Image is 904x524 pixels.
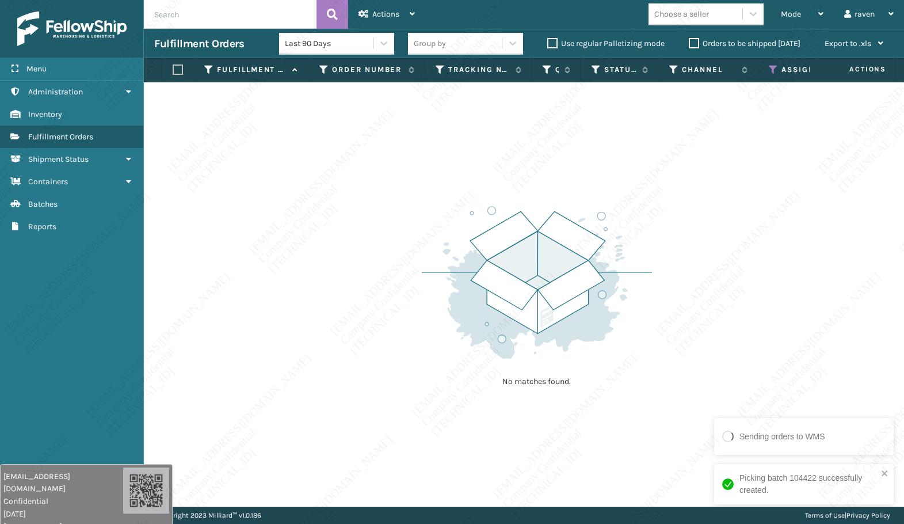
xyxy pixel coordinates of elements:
span: [DATE] [3,508,123,520]
span: Reports [28,222,56,231]
p: Copyright 2023 Milliard™ v 1.0.186 [158,507,261,524]
label: Orders to be shipped [DATE] [689,39,800,48]
img: logo [17,12,127,46]
h3: Fulfillment Orders [154,37,244,51]
span: Containers [28,177,68,187]
span: Export to .xls [825,39,871,48]
label: Quantity [555,64,559,75]
span: Fulfillment Orders [28,132,93,142]
button: close [881,469,889,480]
span: Batches [28,199,58,209]
label: Use regular Palletizing mode [547,39,665,48]
span: Administration [28,87,83,97]
span: Menu [26,64,47,74]
span: Inventory [28,109,62,119]
div: Choose a seller [654,8,709,20]
span: [EMAIL_ADDRESS][DOMAIN_NAME] [3,470,123,495]
span: Actions [813,60,893,79]
label: Status [604,64,636,75]
label: Channel [682,64,736,75]
span: Mode [781,9,801,19]
div: Picking batch 104422 successfully created. [739,472,878,496]
span: Confidential [3,495,123,507]
label: Assigned Carrier Service [781,64,846,75]
span: Actions [372,9,399,19]
span: Shipment Status [28,154,89,164]
label: Order Number [332,64,403,75]
label: Tracking Number [448,64,510,75]
div: Last 90 Days [285,37,374,50]
label: Fulfillment Order Id [217,64,287,75]
div: Sending orders to WMS [739,431,825,443]
div: Group by [414,37,446,50]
